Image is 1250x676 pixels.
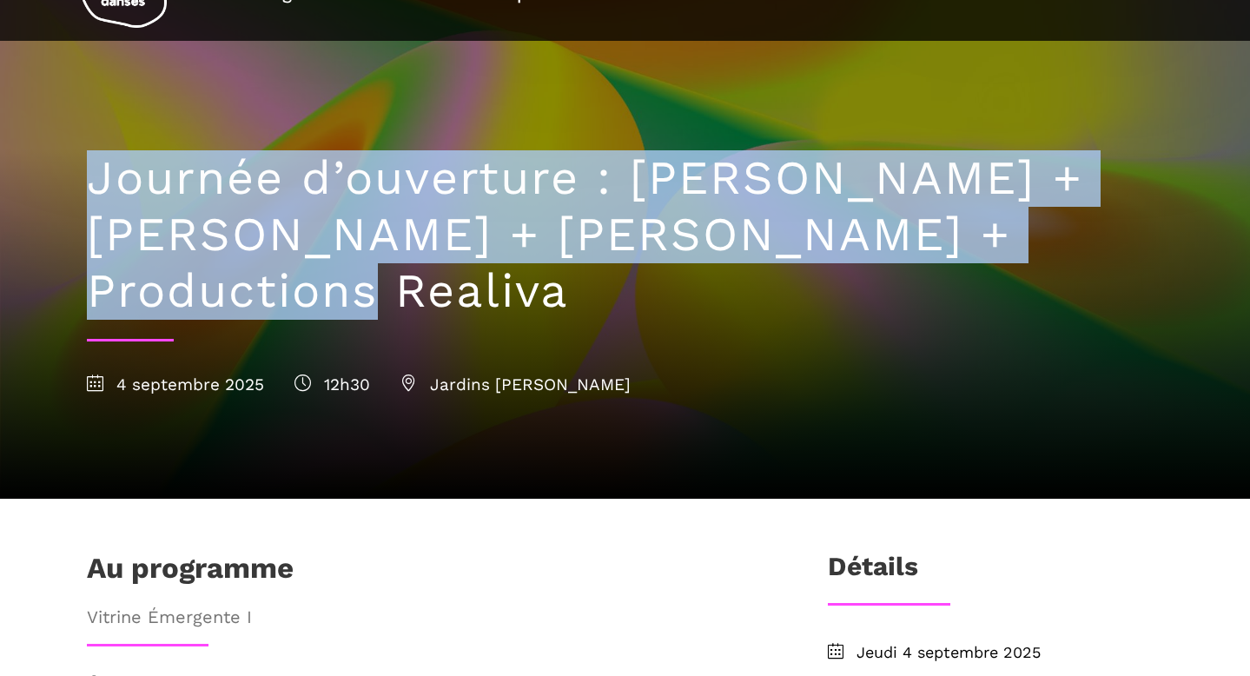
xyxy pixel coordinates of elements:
[828,551,918,594] h3: Détails
[400,374,631,394] span: Jardins [PERSON_NAME]
[294,374,370,394] span: 12h30
[87,374,264,394] span: 4 septembre 2025
[856,640,1164,666] span: Jeudi 4 septembre 2025
[87,551,294,594] h1: Au programme
[87,150,1164,319] h1: Journée d’ouverture : [PERSON_NAME] + [PERSON_NAME] + [PERSON_NAME] + Productions Realiva
[87,603,771,631] span: Vitrine Émergente I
